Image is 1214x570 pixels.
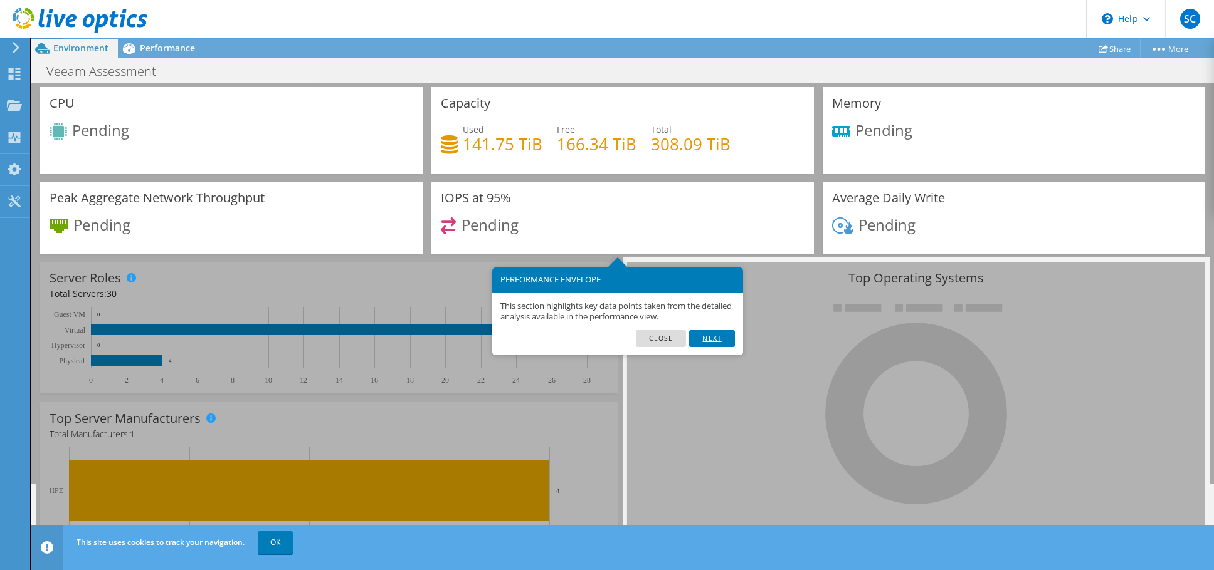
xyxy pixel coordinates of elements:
[77,537,245,547] span: This site uses cookies to track your navigation.
[1140,39,1198,58] a: More
[689,330,734,346] a: Next
[53,42,108,54] span: Environment
[1102,13,1113,24] svg: \n
[140,42,195,54] span: Performance
[500,276,735,284] h3: PERFORMANCE ENVELOPE
[636,330,687,346] a: Close
[500,301,735,322] p: This section highlights key data points taken from the detailed analysis available in the perform...
[1089,39,1141,58] a: Share
[1180,9,1200,29] span: SC
[258,531,293,554] a: OK
[41,65,176,78] h1: Veeam Assessment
